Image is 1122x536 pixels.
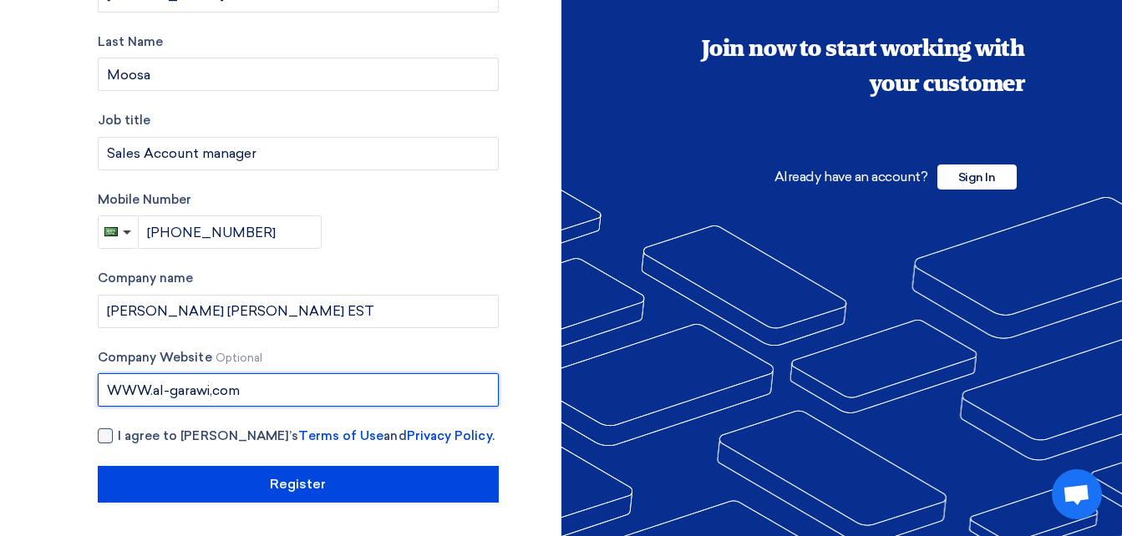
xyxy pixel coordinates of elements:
div: Join now to start working with your customer [691,33,1025,103]
input: Enter your job title... [98,137,499,170]
label: Last Name [98,33,499,52]
span: Optional [216,351,263,364]
label: Job title [98,111,499,130]
span: Sign In [937,164,1017,190]
div: Open chat [1052,469,1102,519]
a: Terms of Use [298,428,383,443]
label: Mobile Number [98,190,499,210]
a: Sign In [937,169,1017,185]
input: Enter phone number... [139,215,322,249]
label: Company Website [98,348,499,367]
input: Register [98,466,499,503]
span: I agree to [PERSON_NAME]’s and . [118,427,495,446]
span: Already have an account? [774,169,927,185]
input: ex: yourcompany.com [98,373,499,407]
label: Company name [98,269,499,288]
a: Privacy Policy [407,428,492,443]
input: Last Name... [98,58,499,91]
input: Enter your company name... [98,295,499,328]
